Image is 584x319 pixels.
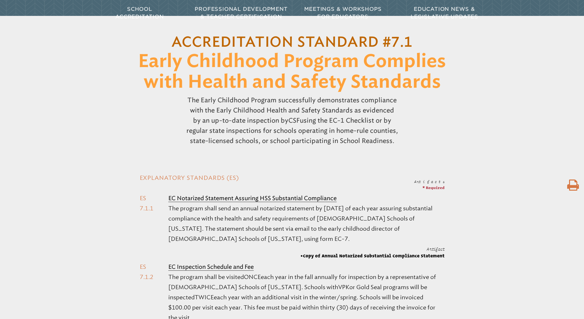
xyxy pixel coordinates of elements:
span: Early Childhood Program Complies with Health and Safety Standards [138,53,446,91]
h2: Explanatory Standards (ES) [140,174,445,182]
span: Meetings & Workshops for Educators [304,6,382,20]
span: ONCE [244,274,261,281]
span: Professional Development & Teacher Certification [195,6,287,20]
span: VPK [338,284,349,291]
span: School Accreditation [115,6,164,20]
b: EC Inspection Schedule and Fee [168,263,254,270]
p: The Early Childhood Program successfully demonstrates compliance with the Early Childhood Health ... [159,92,426,148]
span: * Required [422,185,445,190]
span: Copy of Annual Notarized Substantial Compliance Statement [300,253,445,259]
span: Artifact [426,247,445,252]
span: Artifacts [414,179,445,184]
span: CSF [288,117,300,124]
p: The program shall send an annual notarized statement by [DATE] of each year assuring substantial ... [168,203,444,244]
b: EC Notarized Statement Assuring HSS Substantial Compliance [168,195,337,202]
span: TWICE [195,294,214,301]
span: Education News & Legislative Updates [411,6,478,20]
a: Accreditation Standard #7.1 [171,36,413,50]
